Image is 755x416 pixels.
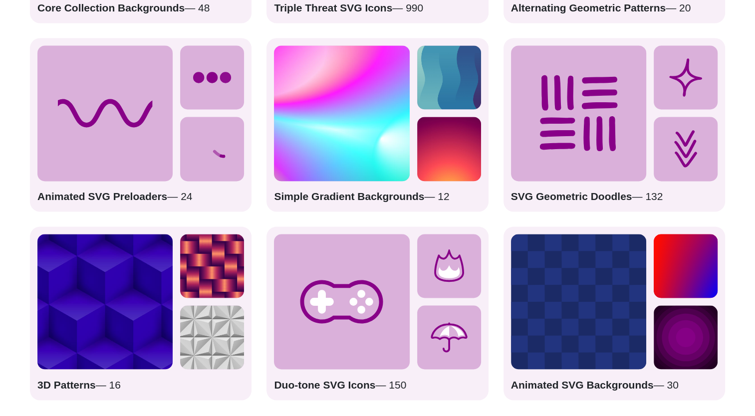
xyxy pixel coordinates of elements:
img: red shiny ribbon woven into a pattern [180,234,244,298]
strong: Core Collection Backgrounds [37,2,185,13]
p: — 16 [37,377,244,393]
strong: SVG Geometric Doodles [511,191,632,202]
strong: Triple Threat SVG Icons [274,2,392,13]
strong: Animated SVG Backgrounds [511,379,654,390]
strong: Simple Gradient Backgrounds [274,191,424,202]
p: — 24 [37,189,244,205]
img: glowing yellow warming the purple vector sky [417,117,481,181]
strong: Animated SVG Preloaders [37,191,167,202]
p: — 150 [274,377,481,393]
p: — 132 [511,189,718,205]
img: Triangular 3d panels in a pattern [180,305,244,369]
strong: Duo-tone SVG Icons [274,379,375,390]
strong: 3D Patterns [37,379,96,390]
strong: Alternating Geometric Patterns [511,2,666,13]
p: — 30 [511,377,718,393]
img: colorful radial mesh gradient rainbow [274,45,409,181]
p: — 12 [274,189,481,205]
img: blue-stacked-cube-pattern [37,234,173,369]
img: alternating gradient chain from purple to green [417,45,481,109]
